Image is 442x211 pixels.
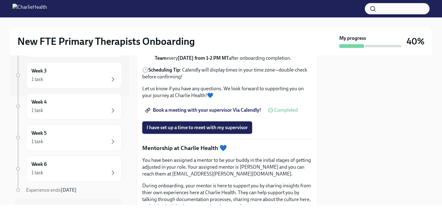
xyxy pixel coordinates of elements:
[155,48,291,61] strong: Treatment Team
[148,67,180,73] strong: Scheduling Tip
[142,121,252,134] button: I have set up a time to meet with my supervisor
[12,4,47,14] img: CharlieHealth
[142,182,312,210] p: During onboarding, your mentor is here to support you by sharing insights from thier own experien...
[17,35,195,48] h2: New FTE Primary Therapists Onboarding
[15,62,122,88] a: Week 31 task
[15,93,122,120] a: Week 41 task
[31,161,47,168] h6: Week 6
[31,107,43,114] div: 1 task
[142,144,312,152] p: Mentorship at Charlie Health 💙
[142,104,266,116] a: Book a meeting with your supervisor Via Calendly!
[61,187,77,193] strong: [DATE]
[147,124,248,131] span: I have set up a time to meet with my supervisor
[31,138,43,145] div: 1 task
[31,76,43,83] div: 1 task
[339,35,366,42] strong: My progress
[407,36,425,47] h3: 40%
[31,169,43,176] div: 1 task
[142,157,312,177] p: You have been assigned a mentor to be your buddy in the initial stages of getting adjusted in you...
[15,124,122,151] a: Week 51 task
[178,55,229,61] strong: [DATE] from 1-2 PM MT
[31,68,47,74] h6: Week 3
[142,67,312,80] p: 🕒 : Calendly will display times in your time zone—double-check before confirming!
[274,108,298,113] span: Completed
[31,130,47,137] h6: Week 5
[26,187,77,193] span: Experience ends
[147,107,261,113] span: Book a meeting with your supervisor Via Calendly!
[31,99,47,105] h6: Week 4
[142,85,312,99] p: Let us know if you have any questions. We look forward to supporting you on your journey at Charl...
[15,156,122,182] a: Week 61 task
